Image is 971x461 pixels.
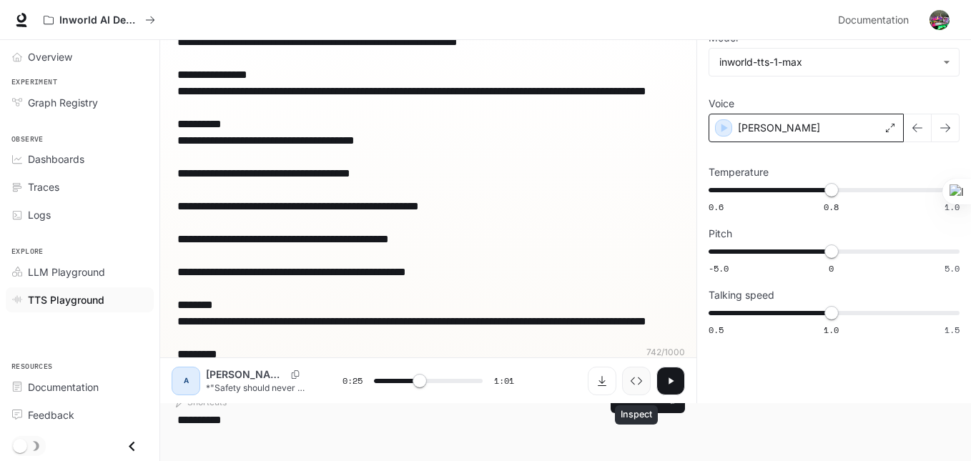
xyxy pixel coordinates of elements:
[945,262,960,274] span: 5.0
[832,6,920,34] a: Documentation
[945,201,960,213] span: 1.0
[824,201,839,213] span: 0.8
[28,380,99,395] span: Documentation
[6,402,154,427] a: Feedback
[6,259,154,284] a: LLM Playground
[615,405,658,425] div: Inspect
[719,55,936,69] div: inworld-tts-1-max
[829,262,834,274] span: 0
[6,90,154,115] a: Graph Registry
[709,167,769,177] p: Temperature
[622,367,651,395] button: Inspect
[494,374,514,388] span: 1:01
[588,367,616,395] button: Download audio
[28,264,105,279] span: LLM Playground
[738,121,820,135] p: [PERSON_NAME]
[28,207,51,222] span: Logs
[709,229,732,239] p: Pitch
[6,44,154,69] a: Overview
[930,10,950,30] img: User avatar
[6,287,154,312] a: TTS Playground
[709,99,734,109] p: Voice
[6,375,154,400] a: Documentation
[206,367,285,382] p: [PERSON_NAME]
[28,152,84,167] span: Dashboards
[709,290,774,300] p: Talking speed
[342,374,363,388] span: 0:25
[6,202,154,227] a: Logs
[37,6,162,34] button: All workspaces
[824,324,839,336] span: 1.0
[285,370,305,379] button: Copy Voice ID
[709,262,729,274] span: -5.0
[59,14,139,26] p: Inworld AI Demos
[709,33,738,43] p: Model
[28,95,98,110] span: Graph Registry
[206,382,308,394] p: *"Safety should never be an afterthought. In a world moving faster every day, you need protection...
[709,324,724,336] span: 0.5
[945,324,960,336] span: 1.5
[28,49,72,64] span: Overview
[838,11,909,29] span: Documentation
[28,292,104,307] span: TTS Playground
[6,147,154,172] a: Dashboards
[709,49,959,76] div: inworld-tts-1-max
[28,179,59,194] span: Traces
[709,201,724,213] span: 0.6
[6,174,154,199] a: Traces
[174,370,197,392] div: A
[925,6,954,34] button: User avatar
